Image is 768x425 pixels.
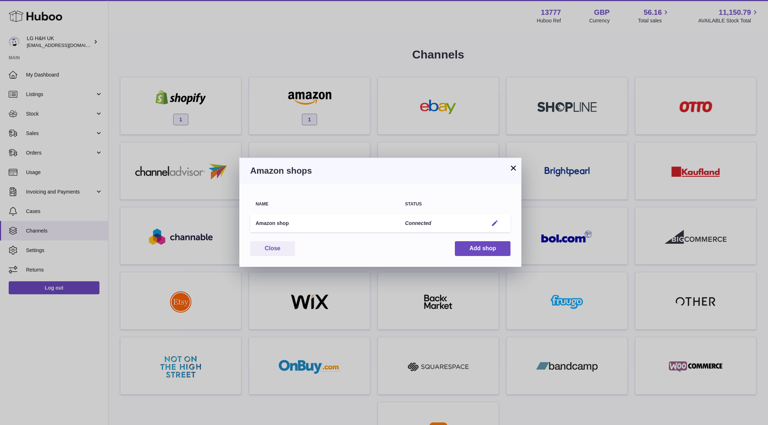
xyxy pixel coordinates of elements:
td: Amazon shop [250,214,400,233]
button: × [509,164,518,172]
td: Connected [400,214,483,233]
div: Name [256,202,394,207]
div: Status [405,202,477,207]
button: Add shop [455,241,511,256]
button: Close [250,241,295,256]
h3: Amazon shops [250,165,511,177]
